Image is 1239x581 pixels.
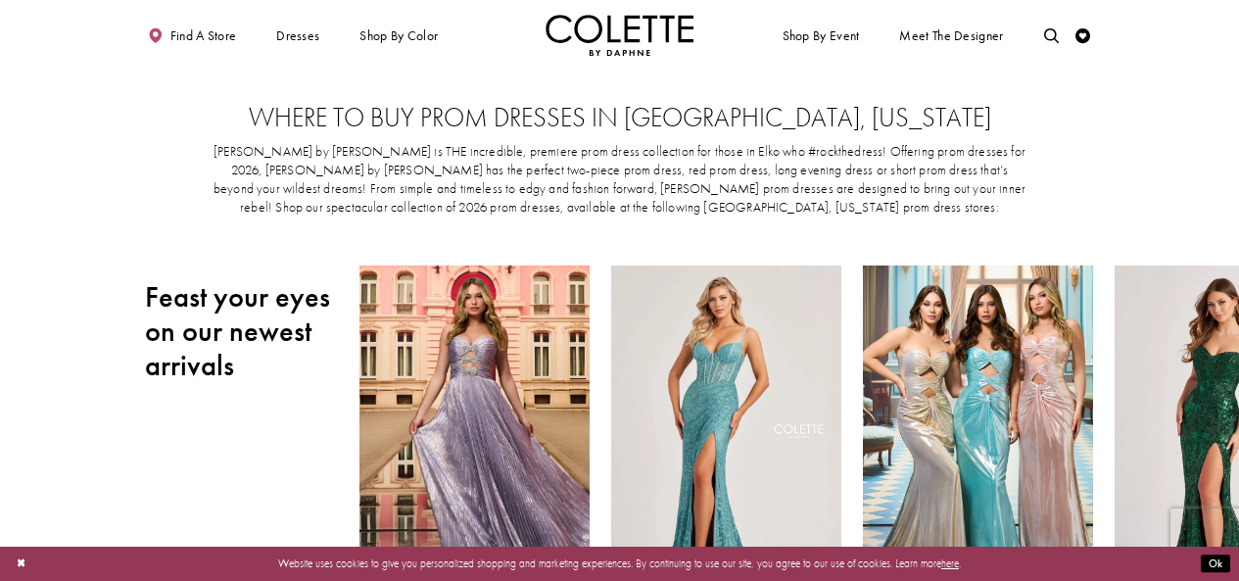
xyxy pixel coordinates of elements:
span: Find a store [170,28,237,43]
button: Close Dialog [9,551,33,577]
a: here [941,557,959,570]
a: Toggle search [1040,15,1063,56]
span: Dresses [276,28,319,43]
span: Shop By Event [783,28,860,43]
a: Visit Home Page [546,15,694,56]
h2: Where to buy prom dresses in [GEOGRAPHIC_DATA], [US_STATE] [174,103,1065,132]
a: Meet the designer [896,15,1008,56]
p: [PERSON_NAME] by [PERSON_NAME] is THE incredible, premiere prom dress collection for those in Elk... [210,143,1029,218]
button: Submit Dialog [1201,555,1230,573]
h2: Feast your eyes on our newest arrivals [145,280,338,383]
span: Meet the designer [899,28,1003,43]
a: Check Wishlist [1072,15,1095,56]
img: Colette by Daphne [546,15,694,56]
p: Website uses cookies to give you personalized shopping and marketing experiences. By continuing t... [107,554,1132,573]
span: Shop by color [359,28,438,43]
a: Find a store [145,15,240,56]
span: Shop By Event [779,15,863,56]
span: Shop by color [357,15,442,56]
span: Dresses [272,15,323,56]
